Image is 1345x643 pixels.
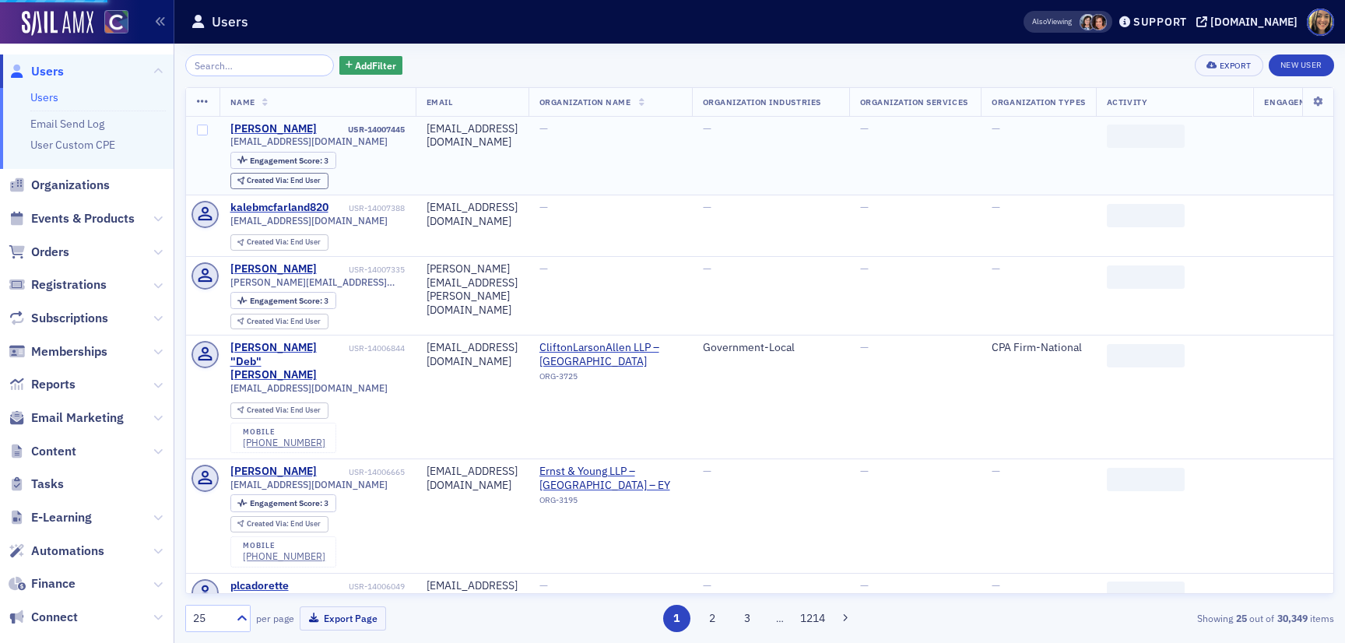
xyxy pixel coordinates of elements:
div: Engagement Score: 3 [230,292,336,309]
div: [EMAIL_ADDRESS][DOMAIN_NAME] [427,341,518,368]
a: [PERSON_NAME] [230,465,317,479]
div: 3 [250,499,328,508]
a: Reports [9,376,76,393]
a: Organizations [9,177,110,194]
span: — [992,578,1000,592]
div: End User [247,177,321,185]
span: Tasks [31,476,64,493]
div: [PERSON_NAME] [230,262,317,276]
span: CliftonLarsonAllen LLP – Greenwood Village [539,341,681,368]
div: USR-14006665 [319,467,405,477]
span: Name [230,97,255,107]
a: Users [9,63,64,80]
span: — [539,200,548,214]
span: Created Via : [247,316,290,326]
a: Memberships [9,343,107,360]
span: — [703,200,711,214]
button: Export [1195,54,1262,76]
a: Subscriptions [9,310,108,327]
span: Viewing [1032,16,1072,27]
div: Created Via: End User [230,516,328,532]
div: [PERSON_NAME][EMAIL_ADDRESS][PERSON_NAME][DOMAIN_NAME] [427,262,518,317]
span: ‌ [1107,582,1185,605]
button: Export Page [300,606,386,631]
button: 1214 [799,605,827,632]
span: — [860,200,869,214]
span: Engagement Score : [250,497,324,508]
a: Registrations [9,276,107,293]
div: USR-14006049 [291,582,405,592]
a: Users [30,90,58,104]
a: plcadorette [230,579,289,593]
img: SailAMX [22,11,93,36]
span: — [703,578,711,592]
div: Created Via: End User [230,173,328,189]
span: Created Via : [247,237,290,247]
div: End User [247,238,321,247]
span: — [539,262,548,276]
span: Profile [1307,9,1334,36]
div: mobile [243,541,325,550]
div: [EMAIL_ADDRESS][DOMAIN_NAME] [427,465,518,492]
div: ORG-3195 [539,495,681,511]
a: Connect [9,609,78,626]
span: — [539,121,548,135]
div: [DOMAIN_NAME] [1210,15,1298,29]
span: [EMAIL_ADDRESS][DOMAIN_NAME] [230,382,388,394]
a: User Custom CPE [30,138,115,152]
span: — [992,200,1000,214]
a: View Homepage [93,10,128,37]
div: [EMAIL_ADDRESS][DOMAIN_NAME] [427,122,518,149]
span: Organization Types [992,97,1085,107]
span: Finance [31,575,76,592]
span: Organization Name [539,97,631,107]
span: Ernst & Young LLP – Denver – EY [539,465,681,492]
span: ‌ [1107,125,1185,148]
div: Government-Local [703,341,838,355]
a: Finance [9,575,76,592]
div: End User [247,406,321,415]
a: [PERSON_NAME] "Deb" [PERSON_NAME] [230,341,346,382]
div: Created Via: End User [230,234,328,251]
span: ‌ [1107,468,1185,491]
div: ORG-3725 [539,371,681,387]
a: Events & Products [9,210,135,227]
span: Engagement Score : [250,295,324,306]
span: E-Learning [31,509,92,526]
div: USR-14007335 [319,265,405,275]
a: [PERSON_NAME] [230,122,317,136]
span: Activity [1107,97,1147,107]
span: Engagement Score : [250,155,324,166]
span: Email [427,97,453,107]
a: Orders [9,244,69,261]
span: [EMAIL_ADDRESS][DOMAIN_NAME] [230,215,388,227]
span: Content [31,443,76,460]
a: Tasks [9,476,64,493]
span: Memberships [31,343,107,360]
div: Created Via: End User [230,314,328,330]
span: — [992,121,1000,135]
div: End User [247,318,321,326]
span: [EMAIL_ADDRESS][DOMAIN_NAME] [230,479,388,490]
div: [PHONE_NUMBER] [243,550,325,562]
a: CliftonLarsonAllen LLP – [GEOGRAPHIC_DATA] [539,341,681,368]
a: Email Marketing [9,409,124,427]
h1: Users [212,12,248,31]
button: 2 [698,605,725,632]
span: Email Marketing [31,409,124,427]
span: Connect [31,609,78,626]
span: ‌ [1107,344,1185,367]
div: Support [1133,15,1187,29]
span: — [860,578,869,592]
span: [PERSON_NAME][EMAIL_ADDRESS][PERSON_NAME][DOMAIN_NAME] [230,276,405,288]
div: Showing out of items [962,611,1334,625]
div: [EMAIL_ADDRESS][DOMAIN_NAME] [427,579,518,606]
span: Events & Products [31,210,135,227]
span: Orders [31,244,69,261]
div: mobile [243,427,325,437]
a: kalebmcfarland820 [230,201,328,215]
span: [EMAIL_ADDRESS][DOMAIN_NAME] [230,135,388,147]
